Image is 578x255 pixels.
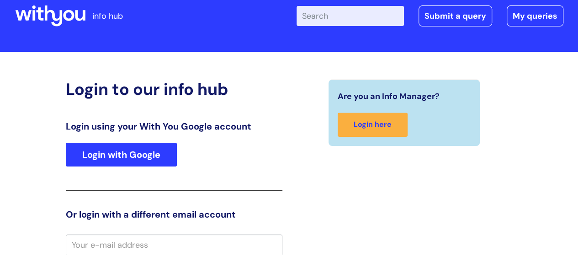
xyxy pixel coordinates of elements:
[297,6,404,26] input: Search
[338,113,408,137] a: Login here
[419,5,492,26] a: Submit a query
[66,79,282,99] h2: Login to our info hub
[507,5,563,26] a: My queries
[66,121,282,132] h3: Login using your With You Google account
[92,9,123,23] p: info hub
[338,89,440,104] span: Are you an Info Manager?
[66,143,177,167] a: Login with Google
[66,209,282,220] h3: Or login with a different email account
